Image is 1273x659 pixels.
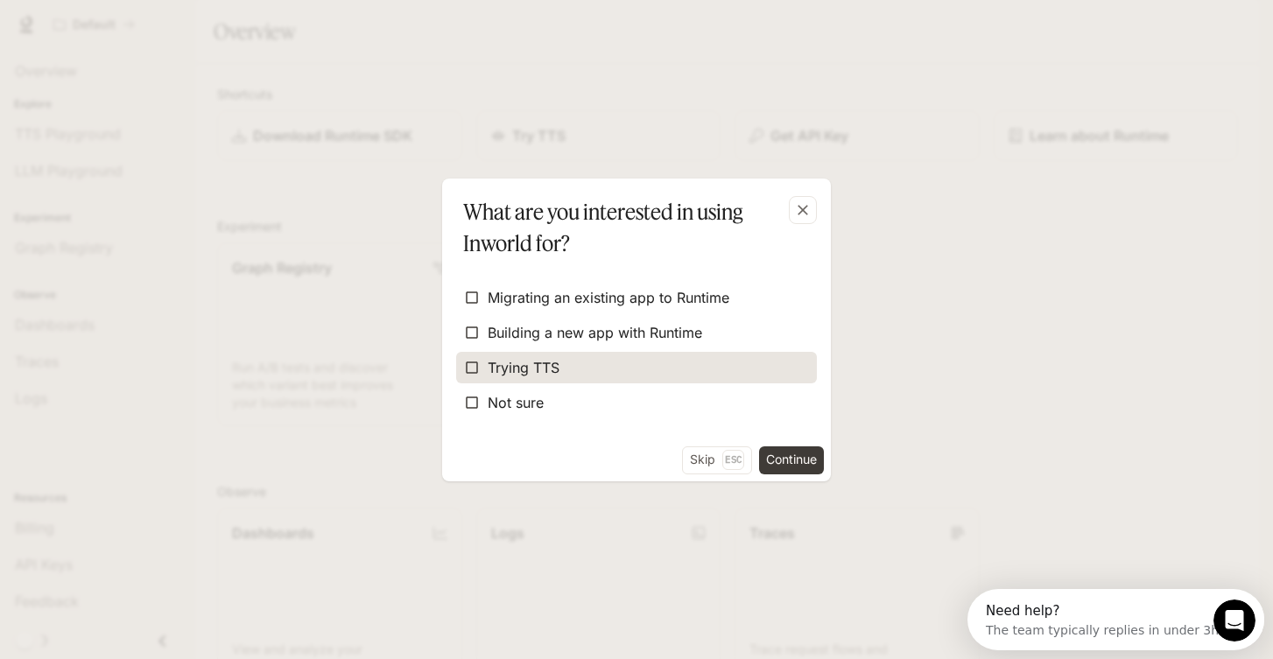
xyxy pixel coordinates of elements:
iframe: Intercom live chat discovery launcher [967,589,1264,650]
span: Trying TTS [488,357,559,378]
div: Open Intercom Messenger [7,7,303,55]
p: What are you interested in using Inworld for? [463,196,803,259]
button: Continue [759,446,824,474]
div: The team typically replies in under 3h [18,29,251,47]
span: Not sure [488,392,544,413]
iframe: Intercom live chat [1213,599,1255,641]
p: Esc [722,450,744,469]
div: Need help? [18,15,251,29]
button: SkipEsc [682,446,752,474]
span: Migrating an existing app to Runtime [488,287,729,308]
span: Building a new app with Runtime [488,322,702,343]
